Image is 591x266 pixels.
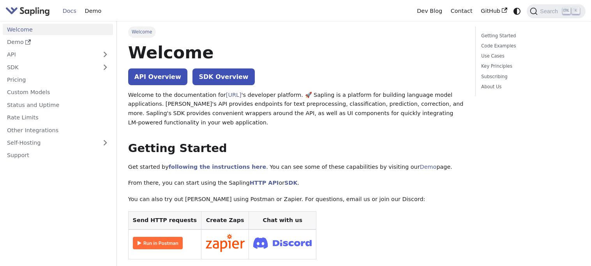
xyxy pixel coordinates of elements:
[5,5,53,17] a: Sapling.ai
[3,124,113,136] a: Other Integrations
[128,142,464,156] h2: Getting Started
[420,164,437,170] a: Demo
[253,235,312,251] img: Join Discord
[58,5,81,17] a: Docs
[3,37,113,48] a: Demo
[3,24,113,35] a: Welcome
[133,237,183,249] img: Run in Postman
[128,26,156,37] span: Welcome
[3,99,113,110] a: Status and Uptime
[413,5,446,17] a: Dev Blog
[5,5,50,17] img: Sapling.ai
[3,87,113,98] a: Custom Models
[3,74,113,86] a: Pricing
[572,7,580,14] kbd: K
[201,211,249,229] th: Create Zaps
[476,5,511,17] a: GitHub
[446,5,477,17] a: Contact
[3,61,97,73] a: SDK
[128,178,464,188] p: From there, you can start using the Sapling or .
[481,42,577,50] a: Code Examples
[128,195,464,204] p: You can also try out [PERSON_NAME] using Postman or Zapier. For questions, email us or join our D...
[481,63,577,70] a: Key Principles
[128,91,464,128] p: Welcome to the documentation for 's developer platform. 🚀 Sapling is a platform for building lang...
[97,49,113,60] button: Expand sidebar category 'API'
[3,112,113,123] a: Rate Limits
[206,234,245,252] img: Connect in Zapier
[512,5,523,17] button: Switch between dark and light mode (currently system mode)
[169,164,266,170] a: following the instructions here
[481,83,577,91] a: About Us
[249,211,316,229] th: Chat with us
[128,42,464,63] h1: Welcome
[81,5,106,17] a: Demo
[3,137,113,149] a: Self-Hosting
[284,180,297,186] a: SDK
[481,32,577,40] a: Getting Started
[128,163,464,172] p: Get started by . You can see some of these capabilities by visiting our page.
[3,150,113,161] a: Support
[481,73,577,80] a: Subscribing
[97,61,113,73] button: Expand sidebar category 'SDK'
[538,8,563,14] span: Search
[128,26,464,37] nav: Breadcrumbs
[192,68,254,85] a: SDK Overview
[527,4,585,18] button: Search (Ctrl+K)
[481,52,577,60] a: Use Cases
[226,92,242,98] a: [URL]
[250,180,279,186] a: HTTP API
[128,68,187,85] a: API Overview
[3,49,97,60] a: API
[128,211,201,229] th: Send HTTP requests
